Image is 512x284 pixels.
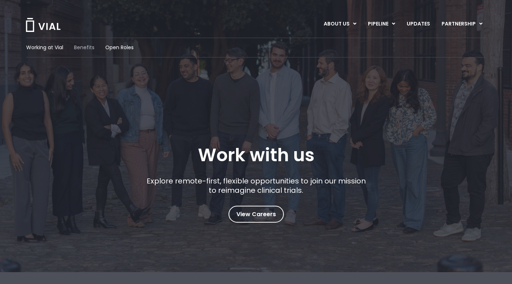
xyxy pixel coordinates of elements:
h1: Work with us [198,145,314,166]
a: Benefits [74,44,94,51]
p: Explore remote-first, flexible opportunities to join our mission to reimagine clinical trials. [144,176,368,195]
a: Working at Vial [26,44,63,51]
a: UPDATES [401,18,435,30]
img: Vial Logo [25,18,61,32]
a: PARTNERSHIPMenu Toggle [436,18,488,30]
span: View Careers [236,210,276,219]
a: ABOUT USMenu Toggle [318,18,362,30]
a: Open Roles [105,44,134,51]
a: PIPELINEMenu Toggle [362,18,401,30]
a: View Careers [229,206,284,223]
